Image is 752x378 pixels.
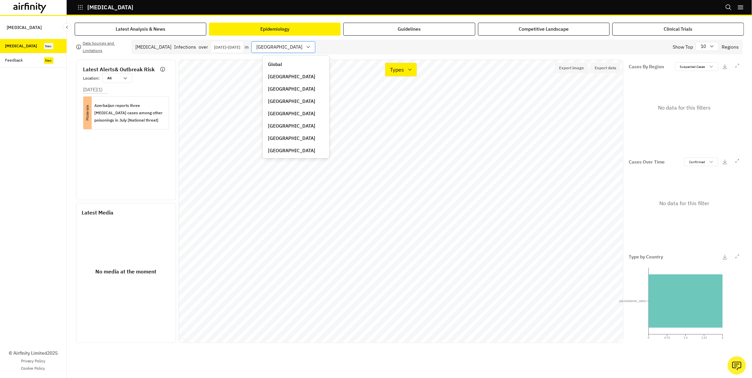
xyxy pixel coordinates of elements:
button: Export image [555,63,588,73]
p: Suspected Cases [680,64,705,69]
p: Azerbaijan reports three [MEDICAL_DATA] cases among other poisonings in July [National threat] [94,102,163,124]
p: Location : [83,75,100,81]
tspan: 1.5 [684,336,688,340]
p: Moderate [71,109,104,117]
button: Ask our analysts [728,356,746,375]
p: Latest Alerts & Outbreak Risk [83,65,155,73]
p: [MEDICAL_DATA] [7,21,42,34]
tspan: 0 [648,336,650,340]
p: [DATE] ( 1 ) [83,86,103,93]
p: Infections [174,44,196,51]
button: Search [725,2,732,13]
div: New [44,43,53,49]
p: No media at the moment [96,267,157,275]
p: Cases Over Time [629,159,665,166]
div: Epidemiology [260,26,289,33]
p: Regions [722,44,739,51]
div: Guidelines [398,26,421,33]
div: Feedback [5,57,23,63]
p: Global [268,61,282,68]
p: Show Top [673,44,693,51]
p: [DATE] - [DATE] [214,45,240,50]
div: New [44,57,53,64]
p: Confirmed [689,160,705,165]
p: No data for this filter [659,199,709,207]
p: [MEDICAL_DATA] [87,4,133,10]
a: Cookie Policy [21,365,45,371]
div: Latest Analysis & News [116,26,165,33]
tspan: 3 [722,336,724,340]
p: [GEOGRAPHIC_DATA] [268,73,315,80]
button: Close Sidebar [63,23,71,32]
tspan: [GEOGRAPHIC_DATA] [619,299,646,303]
p: 10 [701,43,706,50]
p: [GEOGRAPHIC_DATA] [268,147,315,154]
a: Privacy Policy [21,358,45,364]
p: [GEOGRAPHIC_DATA] [268,135,315,142]
div: [MEDICAL_DATA] [135,44,171,51]
button: Export data [591,63,620,73]
p: © Airfinity Limited 2025 [9,350,58,357]
p: Latest Media [82,208,170,216]
p: No data for this filters [658,104,711,112]
div: Clinical Trials [664,26,692,33]
div: [MEDICAL_DATA] [5,43,37,49]
p: [GEOGRAPHIC_DATA] [268,86,315,93]
p: Data Sources and Limitations [83,40,126,54]
p: [GEOGRAPHIC_DATA] [268,123,315,130]
button: Interact with the calendar and add the check-in date for your trip. [211,42,243,52]
button: Data Sources and Limitations [76,42,126,52]
p: Types [390,66,404,74]
p: [GEOGRAPHIC_DATA] [268,110,315,117]
p: in [245,44,249,51]
p: Type by Country [629,253,663,260]
tspan: 0.75 [664,336,670,340]
button: [MEDICAL_DATA] [77,2,133,13]
p: Cases By Region [629,63,664,70]
div: Competitive Landscape [519,26,569,33]
p: over [199,44,208,51]
canvas: Map [179,60,623,343]
tspan: 2.25 [701,336,707,340]
p: [GEOGRAPHIC_DATA] [268,98,315,105]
